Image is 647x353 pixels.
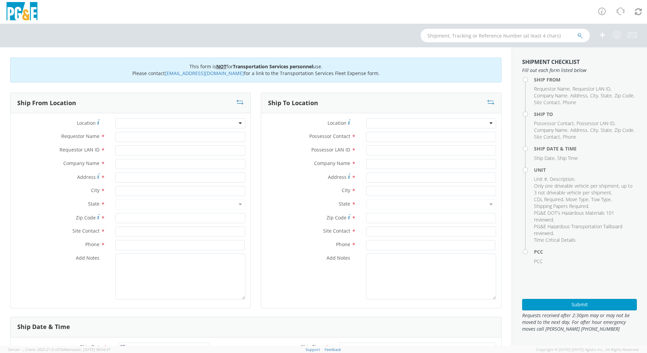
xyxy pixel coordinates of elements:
span: Copyright © [DATE]-[DATE] Agistix Inc., All Rights Reserved [536,347,639,352]
span: Time Critical Details [534,237,576,243]
input: Shipment, Tracking or Reference Number (at least 4 chars) [421,29,590,42]
span: Phone [85,241,99,248]
div: This form is for use. Please contact for a link to the Transportation Services Fleet Expense form. [10,57,501,83]
span: State [88,201,99,207]
span: Company Name [63,160,99,166]
span: Possessor LAN ID [311,146,350,153]
li: , [534,127,568,134]
span: master, [DATE] 08:04:37 [69,347,110,352]
span: Server: - [8,347,24,352]
span: State [601,127,612,133]
li: , [577,120,616,127]
span: PG&E Hazardous Transportation Tailboard reviewed [534,223,622,236]
span: Company Name [534,127,567,133]
li: , [534,196,564,203]
span: Ship Date [534,155,555,161]
span: Ship Time [557,155,578,161]
li: , [534,210,635,223]
span: Unit # [534,176,547,182]
span: PG&E DOT's Hazardous Materials 101 reviewed [534,210,614,223]
span: Site Contact [72,228,99,234]
span: Address [570,127,587,133]
span: State [601,92,612,99]
span: Zip Code [327,214,347,221]
span: Possessor Contact [309,133,350,139]
span: Address [328,174,347,180]
span: Phone [563,99,576,105]
span: Location [77,120,96,126]
span: City [590,127,598,133]
li: , [534,155,556,162]
span: Requestor Name [61,133,99,139]
span: Possessor Contact [534,120,574,126]
img: pge-logo-06675f144f4cfa6a6814.png [5,2,39,22]
li: , [615,127,634,134]
li: , [534,176,548,183]
span: Possessor LAN ID [577,120,615,126]
span: Requestor LAN ID [60,146,99,153]
span: City [342,187,350,193]
span: Address [570,92,587,99]
li: , [566,196,589,203]
span: Fill out each form listed below [522,67,637,74]
span: Move Type [566,196,588,203]
a: Feedback [325,347,341,352]
span: Phone [336,241,350,248]
h4: PCC [534,249,637,254]
span: Ship Time [301,344,323,350]
li: , [534,183,635,196]
span: Zip Code [615,92,633,99]
span: City [91,187,99,193]
h4: Unit [534,167,637,172]
button: Submit [522,299,637,310]
li: , [601,92,613,99]
span: Location [328,120,347,126]
b: Transportation Services personnel [233,63,313,70]
u: NOT [216,63,226,70]
span: Requestor Name [534,86,570,92]
span: Company Name [534,92,567,99]
span: Company Name [314,160,350,166]
span: City [590,92,598,99]
span: Zip Code [76,214,96,221]
span: Site Contact [323,228,350,234]
li: , [590,92,599,99]
span: CDL Required [534,196,563,203]
span: PCC [534,258,543,264]
span: Shipping Papers Required [534,203,588,209]
strong: Shipment Checklist [522,58,580,66]
span: Requests received after 2:30pm may or may not be moved to the next day. For after hour emergency ... [522,312,637,332]
li: , [591,196,612,203]
h4: Ship From [534,77,637,82]
li: , [590,127,599,134]
span: Ship Date [80,344,102,350]
span: Add Notes [76,255,99,261]
span: Only one driveable vehicle per shipment, up to 3 not driveable vehicle per shipment [534,183,632,196]
li: , [550,176,575,183]
li: , [534,92,568,99]
a: Support [306,347,320,352]
li: , [570,92,588,99]
li: , [534,99,561,106]
li: , [534,86,571,92]
h3: Ship Date & Time [17,324,70,330]
li: , [534,223,635,237]
h3: Ship From Location [17,100,76,107]
span: Zip Code [615,127,633,133]
span: State [339,201,350,207]
span: Client: 2025.21.0-c073d8a [25,347,110,352]
li: , [534,203,589,210]
h3: Ship To Location [268,100,318,107]
span: Tow Type [591,196,611,203]
a: [EMAIL_ADDRESS][DOMAIN_NAME] [165,70,244,76]
span: Site Contact [534,134,560,140]
li: , [601,127,613,134]
span: Description [550,176,574,182]
span: Add Notes [327,255,350,261]
span: Address [77,174,96,180]
li: , [534,134,561,140]
span: Site Contact [534,99,560,105]
span: , [23,347,24,352]
span: Requestor LAN ID [573,86,610,92]
h4: Ship Date & Time [534,146,637,151]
